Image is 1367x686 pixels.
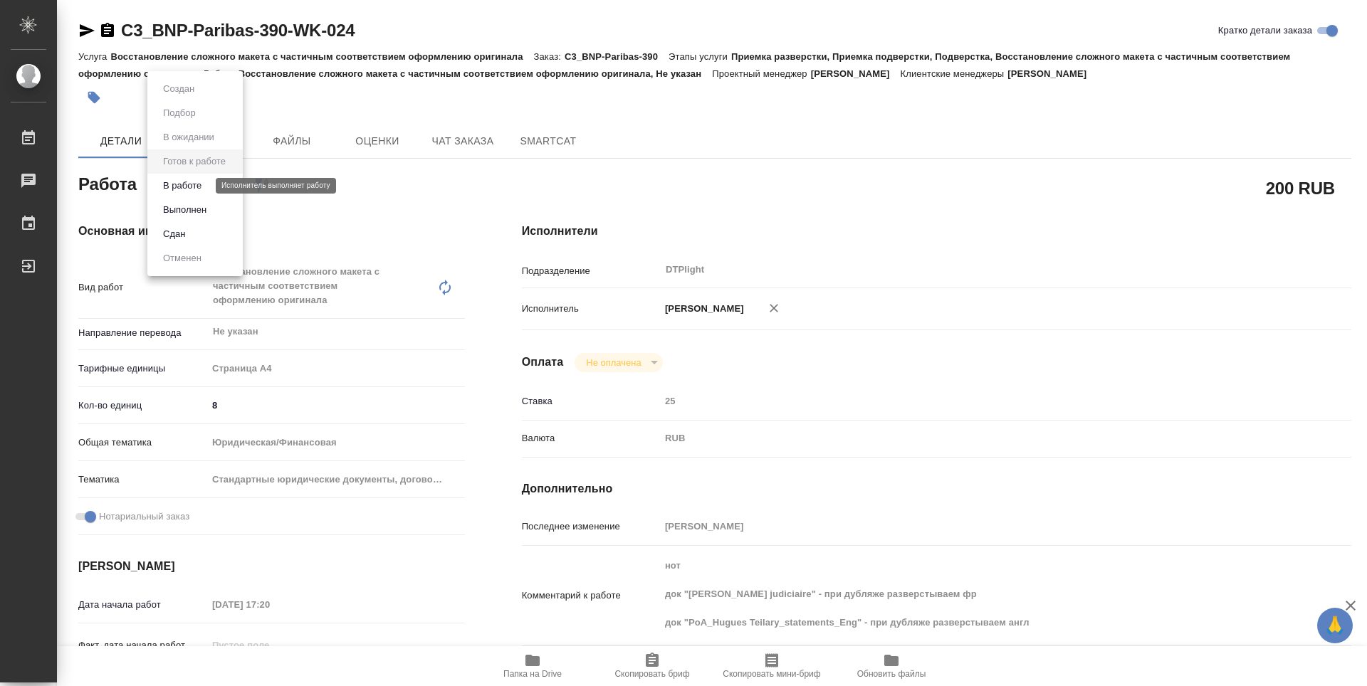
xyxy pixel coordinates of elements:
button: Выполнен [159,202,211,218]
button: Сдан [159,226,189,242]
button: В работе [159,178,206,194]
button: Отменен [159,250,206,266]
button: Готов к работе [159,154,230,169]
button: Создан [159,81,199,97]
button: В ожидании [159,130,219,145]
button: Подбор [159,105,200,121]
